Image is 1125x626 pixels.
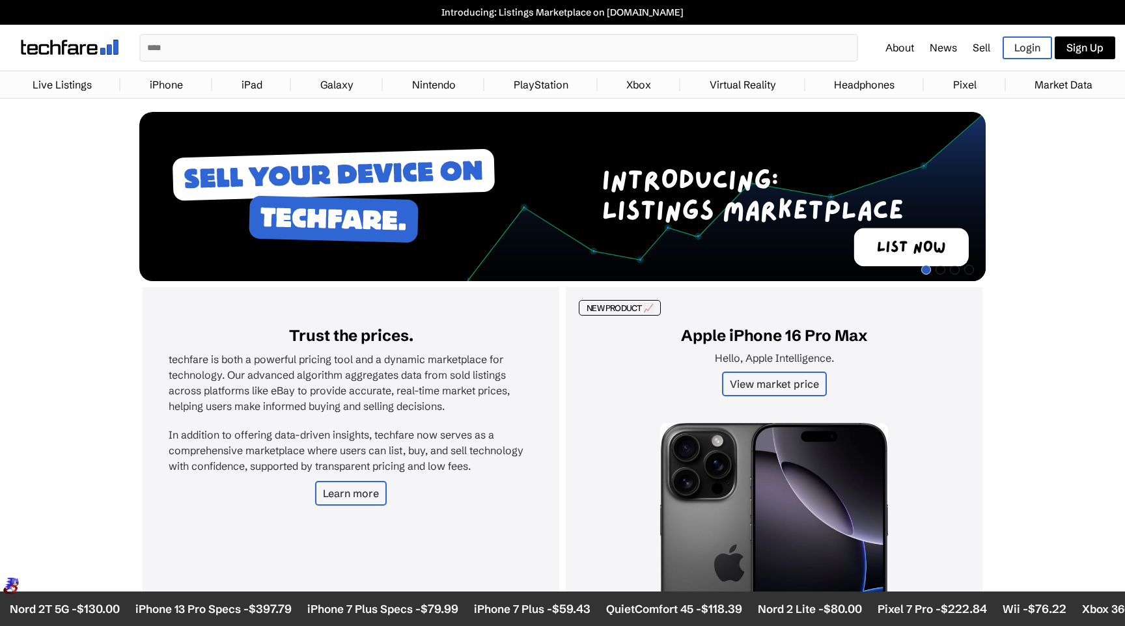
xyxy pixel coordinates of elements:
h2: Trust the prices. [169,326,533,345]
span: $76.22 [949,601,988,616]
img: Running Sonic [873,575,893,594]
li: Nord 2 Lite - [679,601,783,616]
span: Go to slide 3 [950,265,960,275]
a: News [930,41,957,54]
li: iPhone 7 Plus Specs - [229,601,380,616]
a: Market Data [1028,72,1099,98]
img: techfare logo [21,40,118,55]
a: Login [1003,36,1052,59]
a: Introducing: Listings Marketplace on [DOMAIN_NAME] [7,7,1118,18]
span: Go to slide 2 [936,265,945,275]
div: NEW PRODUCT 📈 [579,300,661,316]
a: Learn more [315,481,387,506]
div: 1 / 4 [139,112,986,284]
span: Go to slide 1 [921,265,931,275]
span: $118.39 [622,601,663,616]
li: QuietComfort 45 - [527,601,663,616]
li: Pixel 7 Pro - [799,601,908,616]
a: Virtual Reality [703,72,783,98]
span: $397.79 [170,601,213,616]
a: View market price [722,372,827,396]
span: $222.84 [862,601,908,616]
p: Hello, Apple Intelligence. [592,351,956,364]
li: Wii - [924,601,988,616]
span: $59.43 [473,601,512,616]
li: iPhone 7 Plus - [395,601,512,616]
span: $79.99 [342,601,380,616]
a: Live Listings [26,72,98,98]
span: Go to slide 4 [964,265,974,275]
h2: Apple iPhone 16 Pro Max [592,326,956,345]
a: Galaxy [314,72,360,98]
a: PlayStation [507,72,575,98]
a: Sell [973,41,990,54]
p: In addition to offering data-driven insights, techfare now serves as a comprehensive marketplace ... [169,427,533,474]
p: techfare is both a powerful pricing tool and a dynamic marketplace for technology. Our advanced a... [169,351,533,414]
img: Desktop Image 1 [139,112,986,281]
li: iPhone 13 Pro Specs - [57,601,213,616]
span: $80.00 [745,601,783,616]
a: Sign Up [1055,36,1115,59]
a: About [885,41,914,54]
a: Headphones [827,72,901,98]
a: iPad [235,72,269,98]
a: Xbox [620,72,658,98]
a: iPhone [143,72,189,98]
a: Pixel [947,72,983,98]
a: Nintendo [406,72,462,98]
